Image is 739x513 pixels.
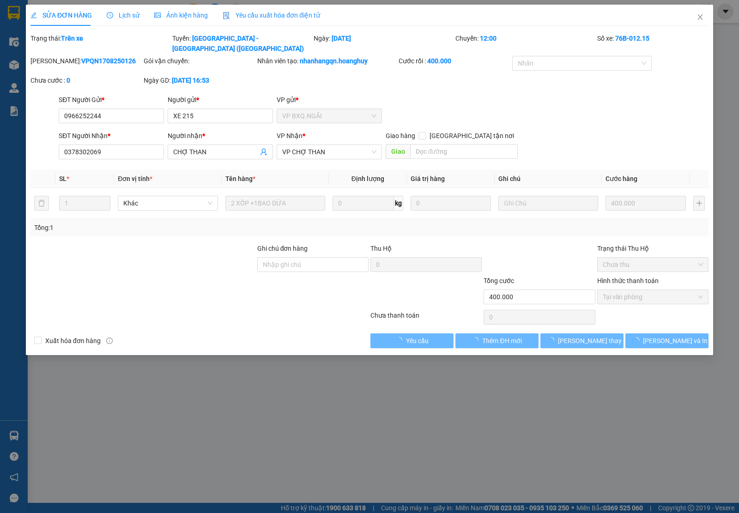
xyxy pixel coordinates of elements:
span: info-circle [106,338,113,344]
input: 0 [606,196,686,211]
input: Ghi Chú [498,196,598,211]
span: Tên hàng [225,175,255,182]
b: 400.000 [427,57,451,65]
th: Ghi chú [495,170,602,188]
span: loading [548,337,558,344]
span: Lịch sử [107,12,139,19]
span: Ảnh kiện hàng [154,12,208,19]
span: Thêm ĐH mới [482,336,521,346]
div: Người nhận [168,131,273,141]
span: SL [59,175,67,182]
div: Chưa cước : [30,75,142,85]
button: Close [687,5,713,30]
span: Tại văn phòng [603,290,703,304]
span: Giao hàng [386,132,415,139]
div: Trạng thái Thu Hộ [597,243,709,253]
b: 0 [67,77,70,84]
span: kg [394,196,403,211]
span: Đơn vị tính [118,175,152,182]
span: loading [633,337,643,344]
div: Tổng: 1 [34,223,286,233]
span: loading [396,337,406,344]
label: Ghi chú đơn hàng [257,245,308,252]
input: 0 [411,196,491,211]
div: Ngày GD: [144,75,255,85]
img: icon [223,12,230,19]
button: Thêm ĐH mới [455,333,539,348]
div: Trạng thái: [30,33,171,54]
button: [PERSON_NAME] và In [625,333,709,348]
span: Thu Hộ [370,245,392,252]
span: picture [154,12,161,18]
div: SĐT Người Nhận [59,131,164,141]
span: Xuất hóa đơn hàng [42,336,104,346]
span: [PERSON_NAME] và In [643,336,708,346]
span: Định lượng [351,175,384,182]
span: Giá trị hàng [411,175,445,182]
span: [PERSON_NAME] thay đổi [558,336,632,346]
button: delete [34,196,49,211]
b: [DATE] 16:53 [172,77,209,84]
span: Cước hàng [606,175,637,182]
label: Hình thức thanh toán [597,277,659,284]
div: Ngày: [313,33,454,54]
span: VP Nhận [277,132,303,139]
span: Yêu cầu [406,336,429,346]
div: Cước rồi : [399,56,510,66]
input: Dọc đường [410,144,518,159]
div: Chuyến: [454,33,596,54]
div: Người gửi [168,95,273,105]
span: Khác [123,196,212,210]
span: VP BXQ.NGÃI [282,109,376,123]
button: plus [693,196,705,211]
div: Gói vận chuyển: [144,56,255,66]
span: Giao [386,144,410,159]
div: Nhân viên tạo: [257,56,397,66]
span: loading [472,337,482,344]
button: [PERSON_NAME] thay đổi [540,333,624,348]
div: Tuyến: [171,33,313,54]
span: [GEOGRAPHIC_DATA] tận nơi [426,131,518,141]
div: [PERSON_NAME]: [30,56,142,66]
span: close [697,13,704,21]
input: Ghi chú đơn hàng [257,257,369,272]
b: 76B-012.15 [615,35,649,42]
span: VP CHỢ THAN [282,145,376,159]
span: edit [30,12,37,18]
div: Chưa thanh toán [369,310,483,326]
b: [DATE] [332,35,351,42]
span: Chưa thu [603,258,703,272]
div: Số xe: [596,33,709,54]
input: VD: Bàn, Ghế [225,196,325,211]
span: SỬA ĐƠN HÀNG [30,12,92,19]
button: Yêu cầu [370,333,454,348]
b: [GEOGRAPHIC_DATA] - [GEOGRAPHIC_DATA] ([GEOGRAPHIC_DATA]) [172,35,304,52]
span: Yêu cầu xuất hóa đơn điện tử [223,12,320,19]
b: VPQN1708250126 [81,57,136,65]
b: nhanhangqn.hoanghuy [300,57,368,65]
span: clock-circle [107,12,113,18]
b: Trên xe [61,35,83,42]
b: 12:00 [480,35,497,42]
div: VP gửi [277,95,382,105]
span: user-add [260,148,267,156]
span: Tổng cước [484,277,514,284]
div: SĐT Người Gửi [59,95,164,105]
